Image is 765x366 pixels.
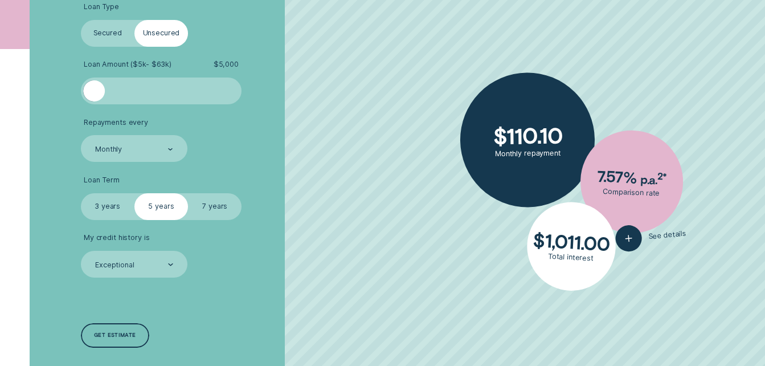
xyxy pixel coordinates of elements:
[95,261,134,270] div: Exceptional
[615,220,688,253] button: See details
[81,323,150,347] a: Get estimate
[134,193,188,220] label: 5 years
[84,60,171,69] span: Loan Amount ( $5k - $63k )
[214,60,239,69] span: $ 5,000
[84,118,148,127] span: Repayments every
[81,193,134,220] label: 3 years
[84,2,119,11] span: Loan Type
[648,229,686,241] span: See details
[134,20,188,47] label: Unsecured
[84,233,150,242] span: My credit history is
[188,193,242,220] label: 7 years
[84,176,120,185] span: Loan Term
[95,145,122,154] div: Monthly
[81,20,134,47] label: Secured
